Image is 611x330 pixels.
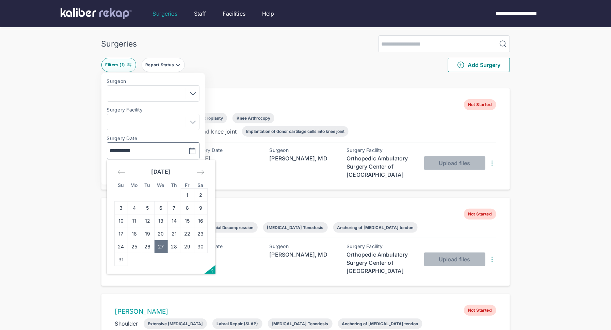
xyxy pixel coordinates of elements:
[272,321,328,326] div: [MEDICAL_DATA] Tenodesis
[181,202,194,214] td: Friday, August 8, 2025
[457,61,465,69] img: PlusCircleGreen.5fd88d77.svg
[114,253,128,266] td: Sunday, August 31, 2025
[114,214,128,227] td: Sunday, August 10, 2025
[144,182,150,188] small: Tu
[347,154,415,179] div: Orthopedic Ambulatory Surgery Center of [GEOGRAPHIC_DATA]
[262,10,274,18] a: Help
[270,154,338,162] div: [PERSON_NAME], MD
[194,116,223,121] div: Chondroplasty
[145,62,175,68] div: Report Status
[154,202,167,214] td: Wednesday, August 6, 2025
[194,240,207,253] td: Saturday, August 30, 2025
[114,166,129,178] div: Move backward to switch to the previous month.
[211,268,214,274] span: ?
[342,321,418,326] div: Anchoring of [MEDICAL_DATA] tendon
[337,225,414,230] div: Anchoring of [MEDICAL_DATA] tendon
[154,214,167,227] td: Wednesday, August 13, 2025
[270,250,338,259] div: [PERSON_NAME], MD
[141,227,154,240] td: Tuesday, August 19, 2025
[154,227,167,240] td: Wednesday, August 20, 2025
[127,62,132,68] img: faders-horizontal-teal.edb3eaa8.svg
[424,156,485,170] button: Upload files
[237,116,270,121] div: Knee Arthrocopy
[151,168,171,175] strong: [DATE]
[181,227,194,240] td: Friday, August 22, 2025
[424,253,485,266] button: Upload files
[216,321,258,326] div: Labral Repair (SLAP)
[347,244,415,249] div: Surgery Facility
[464,99,496,110] span: Not Started
[439,256,470,263] span: Upload files
[153,10,177,18] a: Surgeries
[148,321,203,326] div: Extensive [MEDICAL_DATA]
[167,240,181,253] td: Thursday, August 28, 2025
[267,225,324,230] div: [MEDICAL_DATA] Tenodesis
[192,154,260,162] div: [DATE]
[167,227,181,240] td: Thursday, August 21, 2025
[114,227,128,240] td: Sunday, August 17, 2025
[107,136,199,141] label: Surgery Date
[175,62,181,68] img: filter-caret-down-grey.b3560631.svg
[347,250,415,275] div: Orthopedic Ambulatory Surgery Center of [GEOGRAPHIC_DATA]
[141,240,154,253] td: Tuesday, August 26, 2025
[141,202,154,214] td: Tuesday, August 5, 2025
[61,8,132,19] img: kaliber labs logo
[128,202,141,214] td: Monday, August 4, 2025
[246,129,344,134] div: Implantation of donor cartilage cells into knee joint
[448,58,510,72] button: Add Surgery
[181,189,194,202] td: Friday, August 1, 2025
[115,319,138,328] div: Shoulder
[223,10,246,18] a: Facilities
[464,209,496,220] span: Not Started
[457,61,501,69] span: Add Surgery
[196,225,254,230] div: Subacromial Decompression
[167,214,181,227] td: Thursday, August 14, 2025
[185,182,190,188] small: Fr
[101,39,137,49] div: Surgeries
[157,182,164,188] small: We
[464,305,496,316] span: Not Started
[270,147,338,153] div: Surgeon
[193,166,208,178] div: Move forward to switch to the next month.
[181,214,194,227] td: Friday, August 15, 2025
[194,189,207,202] td: Saturday, August 2, 2025
[128,240,141,253] td: Monday, August 25, 2025
[488,255,496,263] img: DotsThreeVertical.31cb0eda.svg
[154,240,167,253] td: Selected. Wednesday, August 27, 2025
[488,159,496,167] img: DotsThreeVertical.31cb0eda.svg
[142,58,185,72] button: Report Status
[439,160,470,167] span: Upload files
[128,227,141,240] td: Monday, August 18, 2025
[194,227,207,240] td: Saturday, August 23, 2025
[171,182,177,188] small: Th
[192,244,260,249] div: Surgery Date
[194,214,207,227] td: Saturday, August 16, 2025
[130,182,138,188] small: Mo
[204,265,215,274] button: Open the keyboard shortcuts panel.
[197,182,204,188] small: Sa
[101,77,510,86] div: 11 entries
[101,58,136,72] button: Filters (1)
[347,147,415,153] div: Surgery Facility
[167,202,181,214] td: Thursday, August 7, 2025
[107,160,215,274] div: Calendar
[128,214,141,227] td: Monday, August 11, 2025
[107,79,199,84] label: Surgeon
[118,182,124,188] small: Su
[114,202,128,214] td: Sunday, August 3, 2025
[270,244,338,249] div: Surgeon
[194,202,207,214] td: Saturday, August 9, 2025
[115,308,168,315] a: [PERSON_NAME]
[141,214,154,227] td: Tuesday, August 12, 2025
[194,10,206,18] a: Staff
[105,62,126,68] div: Filters ( 1 )
[114,240,128,253] td: Sunday, August 24, 2025
[107,107,199,112] label: Surgery Facility
[192,250,260,259] div: [DATE]
[181,240,194,253] td: Friday, August 29, 2025
[499,40,507,48] img: MagnifyingGlass.1dc66aab.svg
